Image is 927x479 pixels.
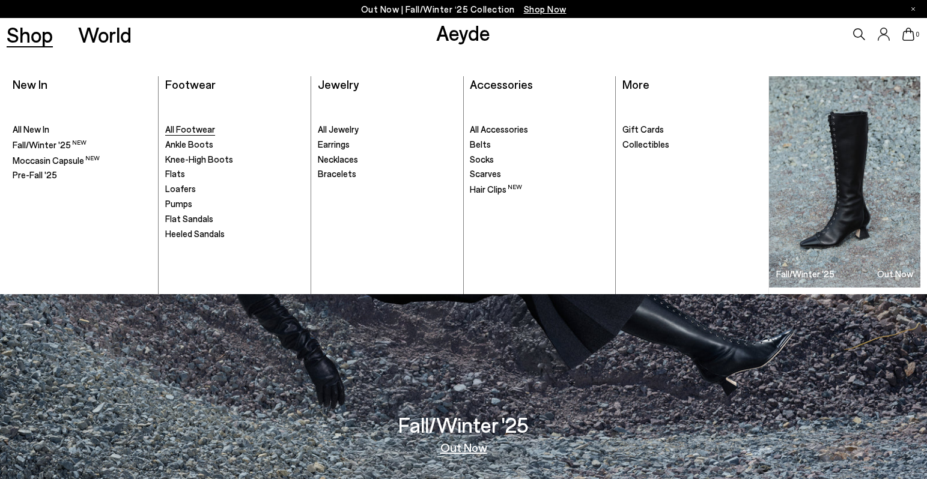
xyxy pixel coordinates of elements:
[318,77,359,91] a: Jewelry
[361,2,567,17] p: Out Now | Fall/Winter ‘25 Collection
[165,154,233,164] span: Knee-High Boots
[318,168,356,179] span: Bracelets
[524,4,567,14] span: Navigate to /collections/new-in
[165,228,304,240] a: Heeled Sandals
[78,24,132,45] a: World
[776,270,834,279] h3: Fall/Winter '25
[7,24,53,45] a: Shop
[914,31,920,38] span: 0
[436,20,490,45] a: Aeyde
[470,154,609,166] a: Socks
[769,76,921,288] a: Fall/Winter '25 Out Now
[165,213,304,225] a: Flat Sandals
[318,139,457,151] a: Earrings
[165,139,304,151] a: Ankle Boots
[902,28,914,41] a: 0
[470,154,494,164] span: Socks
[13,169,57,180] span: Pre-Fall '25
[165,139,213,149] span: Ankle Boots
[165,154,304,166] a: Knee-High Boots
[165,228,225,239] span: Heeled Sandals
[13,155,100,166] span: Moccasin Capsule
[318,154,358,164] span: Necklaces
[470,184,522,194] span: Hair Clips
[470,139,609,151] a: Belts
[165,183,304,195] a: Loafers
[13,154,151,167] a: Moccasin Capsule
[622,124,762,136] a: Gift Cards
[165,77,216,91] a: Footwear
[165,198,304,210] a: Pumps
[470,124,609,136] a: All Accessories
[470,139,491,149] span: Belts
[165,168,304,180] a: Flats
[622,139,762,151] a: Collectibles
[318,154,457,166] a: Necklaces
[13,139,151,151] a: Fall/Winter '25
[470,183,609,196] a: Hair Clips
[318,139,350,149] span: Earrings
[13,124,49,134] span: All New In
[165,124,215,134] span: All Footwear
[318,168,457,180] a: Bracelets
[877,270,913,279] h3: Out Now
[622,124,664,134] span: Gift Cards
[440,441,487,453] a: Out Now
[318,124,457,136] a: All Jewelry
[318,124,359,134] span: All Jewelry
[470,168,501,179] span: Scarves
[622,139,669,149] span: Collectibles
[165,124,304,136] a: All Footwear
[470,168,609,180] a: Scarves
[13,169,151,181] a: Pre-Fall '25
[165,213,213,224] span: Flat Sandals
[165,168,185,179] span: Flats
[398,414,529,435] h3: Fall/Winter '25
[470,77,533,91] a: Accessories
[622,77,649,91] a: More
[470,124,528,134] span: All Accessories
[165,198,192,209] span: Pumps
[13,124,151,136] a: All New In
[13,77,47,91] a: New In
[165,183,196,194] span: Loafers
[13,139,87,150] span: Fall/Winter '25
[769,76,921,288] img: Group_1295_900x.jpg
